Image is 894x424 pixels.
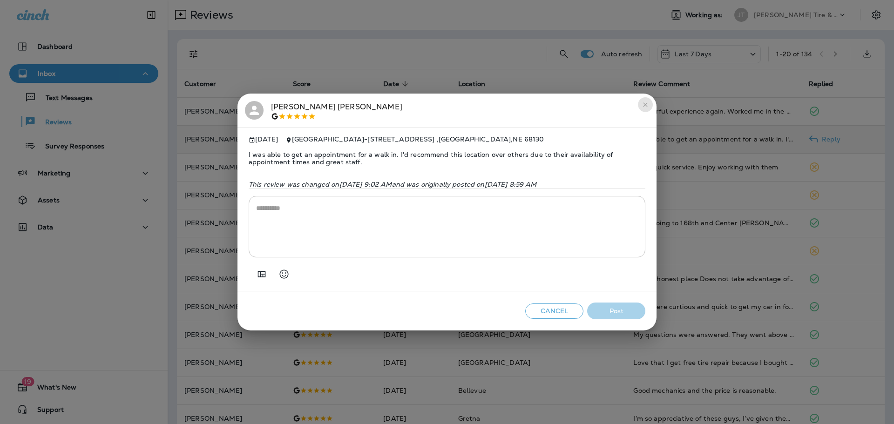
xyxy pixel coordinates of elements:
button: Cancel [525,303,583,319]
span: and was originally posted on [DATE] 8:59 AM [392,180,537,188]
span: [GEOGRAPHIC_DATA] - [STREET_ADDRESS] , [GEOGRAPHIC_DATA] , NE 68130 [292,135,544,143]
span: I was able to get an appointment for a walk in. I'd recommend this location over others due to th... [249,143,645,173]
p: This review was changed on [DATE] 9:02 AM [249,181,645,188]
button: Add in a premade template [252,265,271,283]
span: [DATE] [249,135,278,143]
button: Select an emoji [275,265,293,283]
button: close [638,97,653,112]
div: [PERSON_NAME] [PERSON_NAME] [271,101,402,121]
